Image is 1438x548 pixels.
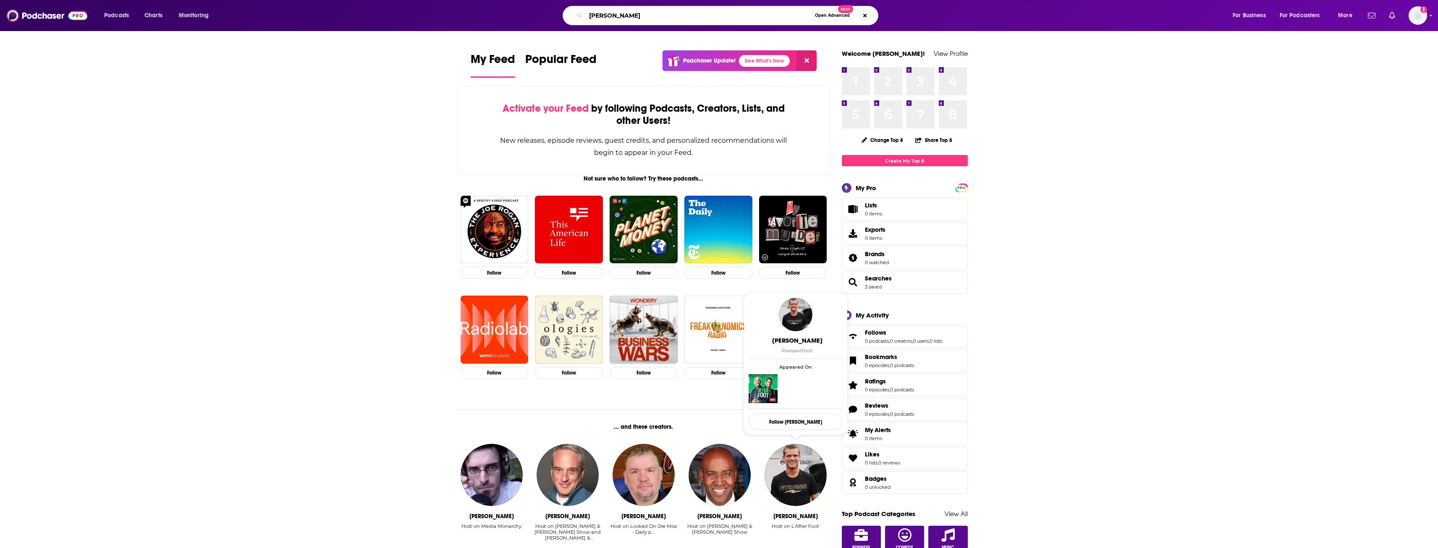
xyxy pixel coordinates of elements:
span: PRO [956,185,967,191]
img: User Profile [1409,6,1427,25]
input: Search podcasts, credits, & more... [586,9,811,22]
span: Lists [845,203,862,215]
a: The Joe Rogan Experience [461,196,529,264]
span: Likes [865,451,880,458]
a: Welcome [PERSON_NAME]! [842,50,925,58]
a: 0 podcasts [865,338,889,344]
button: Follow [610,367,678,379]
a: My Feed [471,52,515,78]
a: Marshall Harris [689,444,751,506]
button: open menu [1274,9,1332,22]
a: Bookmarks [865,353,914,361]
span: Bookmarks [842,349,968,372]
a: 0 watched [865,260,889,265]
span: Exports [865,226,885,233]
span: Open Advanced [815,13,850,18]
img: Jerome Rothen [765,444,827,506]
button: Follow [610,267,678,279]
div: Not sure who to follow? Try these podcasts... [457,175,830,182]
img: James Evan Pilato [461,444,523,506]
span: For Podcasters [1280,10,1320,21]
div: by following Podcasts, Creators, Lists, and other Users! [500,102,788,127]
div: Host on Media Monarchy [461,523,521,541]
a: Exports [842,222,968,245]
a: Searches [865,275,892,282]
a: 0 podcasts [890,387,914,393]
a: My Alerts [842,422,968,445]
span: Popular Feed [525,52,597,71]
button: Follow [PERSON_NAME] [749,414,843,430]
div: Jerome Rothen [773,513,818,520]
span: My Alerts [845,428,862,440]
img: Planet Money [610,196,678,264]
img: Jerome Rothen [779,298,812,331]
a: PRO [956,184,967,191]
span: Lists [865,202,877,209]
span: More [1338,10,1352,21]
button: Share Top 8 [915,132,953,148]
span: , [889,387,890,393]
span: Logged in as alisontucker [1409,6,1427,25]
a: Dan Bernstein [537,444,599,506]
span: , [877,460,878,466]
span: , [889,411,890,417]
img: Freakonomics Radio [684,296,752,364]
button: Show profile menu [1409,6,1427,25]
a: Ratings [865,378,914,385]
span: Exports [845,228,862,239]
a: Popular Feed [525,52,597,78]
a: This American Life [535,196,603,264]
a: Searches [845,276,862,288]
a: Brands [865,250,889,258]
button: Open AdvancedNew [811,10,854,21]
span: For Business [1233,10,1266,21]
div: Search podcasts, credits, & more... [571,6,886,25]
div: Host on Locked On Ole Miss - Daily p… [609,523,678,535]
a: Charts [139,9,168,22]
button: Follow [535,367,603,379]
span: , [889,362,890,368]
button: open menu [173,9,220,22]
span: , [929,338,930,344]
img: L'After Foot [749,374,778,403]
a: View Profile [934,50,968,58]
a: View All [945,510,968,518]
button: Follow [759,267,827,279]
img: My Favorite Murder with Karen Kilgariff and Georgia Hardstark [759,196,827,264]
a: Bookmarks [845,355,862,367]
img: Business Wars [610,296,678,364]
span: My Alerts [865,426,891,434]
div: Host on L'After Foot [772,523,819,529]
p: Podchaser Update! [683,57,736,64]
span: Searches [842,271,968,294]
span: Ratings [842,374,968,396]
a: Likes [865,451,900,458]
a: 0 episodes [865,411,889,417]
a: Show notifications dropdown [1365,8,1379,23]
span: Podcast Host [782,348,813,354]
a: Reviews [865,402,914,409]
a: 0 episodes [865,362,889,368]
button: Follow [461,367,529,379]
a: Lists [842,198,968,220]
div: Host on Locked On Ole Miss - Daily p… [609,523,678,541]
a: Radiolab [461,296,529,364]
div: Host on Rahimi & Harris Show and Rahimi & Harris Show [533,523,602,541]
span: Badges [865,475,887,482]
span: Badges [842,471,968,494]
div: Host on L'After Foot [772,523,819,541]
a: 0 unlocked [865,484,891,490]
a: Reviews [845,404,862,415]
button: Follow [684,367,752,379]
button: Follow [535,267,603,279]
a: 0 lists [865,460,877,466]
div: Host on [PERSON_NAME] & [PERSON_NAME] Show [685,523,754,535]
